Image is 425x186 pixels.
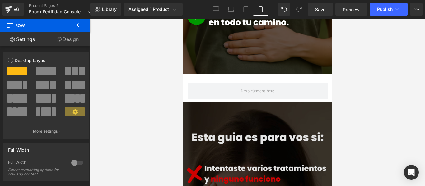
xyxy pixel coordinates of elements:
div: Assigned 1 Product [128,6,178,12]
a: New Library [90,3,121,16]
a: Mobile [253,3,268,16]
div: Full Width [8,160,65,166]
a: Product Pages [29,3,96,8]
a: Design [45,32,90,46]
button: Publish [370,3,408,16]
div: Open Intercom Messenger [404,165,419,180]
a: v6 [2,3,24,16]
span: Row [6,19,68,32]
a: Laptop [223,3,238,16]
span: Preview [343,6,360,13]
a: Tablet [238,3,253,16]
div: Select stretching options for row and content. [8,168,64,176]
a: Preview [335,3,367,16]
a: Desktop [208,3,223,16]
div: v6 [12,5,20,13]
button: More [410,3,423,16]
div: Full Width [8,144,29,152]
p: More settings [33,129,58,134]
span: Ebook Fertilidad Consciente [29,9,85,14]
button: More settings [4,124,89,138]
p: Desktop Layout [8,57,85,64]
button: Redo [293,3,305,16]
button: Undo [278,3,290,16]
span: Save [315,6,325,13]
span: Publish [377,7,393,12]
span: Library [102,7,117,12]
